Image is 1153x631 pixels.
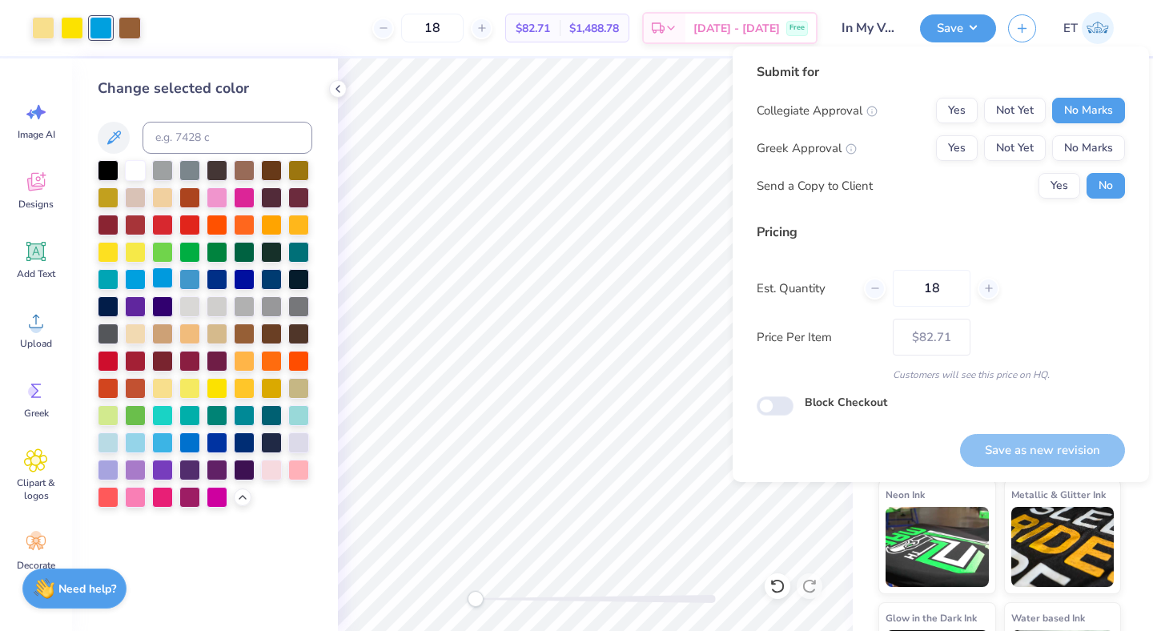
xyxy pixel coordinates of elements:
[17,559,55,572] span: Decorate
[468,591,484,607] div: Accessibility label
[757,102,878,120] div: Collegiate Approval
[757,62,1125,82] div: Submit for
[1052,135,1125,161] button: No Marks
[1052,98,1125,123] button: No Marks
[1087,173,1125,199] button: No
[1056,12,1121,44] a: ET
[1082,12,1114,44] img: Elaina Thomas
[984,98,1046,123] button: Not Yet
[18,128,55,141] span: Image AI
[886,486,925,503] span: Neon Ink
[1039,173,1080,199] button: Yes
[886,507,989,587] img: Neon Ink
[757,368,1125,382] div: Customers will see this price on HQ.
[24,407,49,420] span: Greek
[936,98,978,123] button: Yes
[936,135,978,161] button: Yes
[516,20,550,37] span: $82.71
[757,328,881,347] label: Price Per Item
[20,337,52,350] span: Upload
[58,581,116,597] strong: Need help?
[757,223,1125,242] div: Pricing
[569,20,619,37] span: $1,488.78
[893,270,970,307] input: – –
[401,14,464,42] input: – –
[17,267,55,280] span: Add Text
[805,394,887,411] label: Block Checkout
[143,122,312,154] input: e.g. 7428 c
[1063,19,1078,38] span: ET
[984,135,1046,161] button: Not Yet
[10,476,62,502] span: Clipart & logos
[693,20,780,37] span: [DATE] - [DATE]
[98,78,312,99] div: Change selected color
[920,14,996,42] button: Save
[18,198,54,211] span: Designs
[830,12,908,44] input: Untitled Design
[757,279,852,298] label: Est. Quantity
[1011,507,1115,587] img: Metallic & Glitter Ink
[757,177,873,195] div: Send a Copy to Client
[789,22,805,34] span: Free
[1011,609,1085,626] span: Water based Ink
[757,139,857,158] div: Greek Approval
[886,609,977,626] span: Glow in the Dark Ink
[1011,486,1106,503] span: Metallic & Glitter Ink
